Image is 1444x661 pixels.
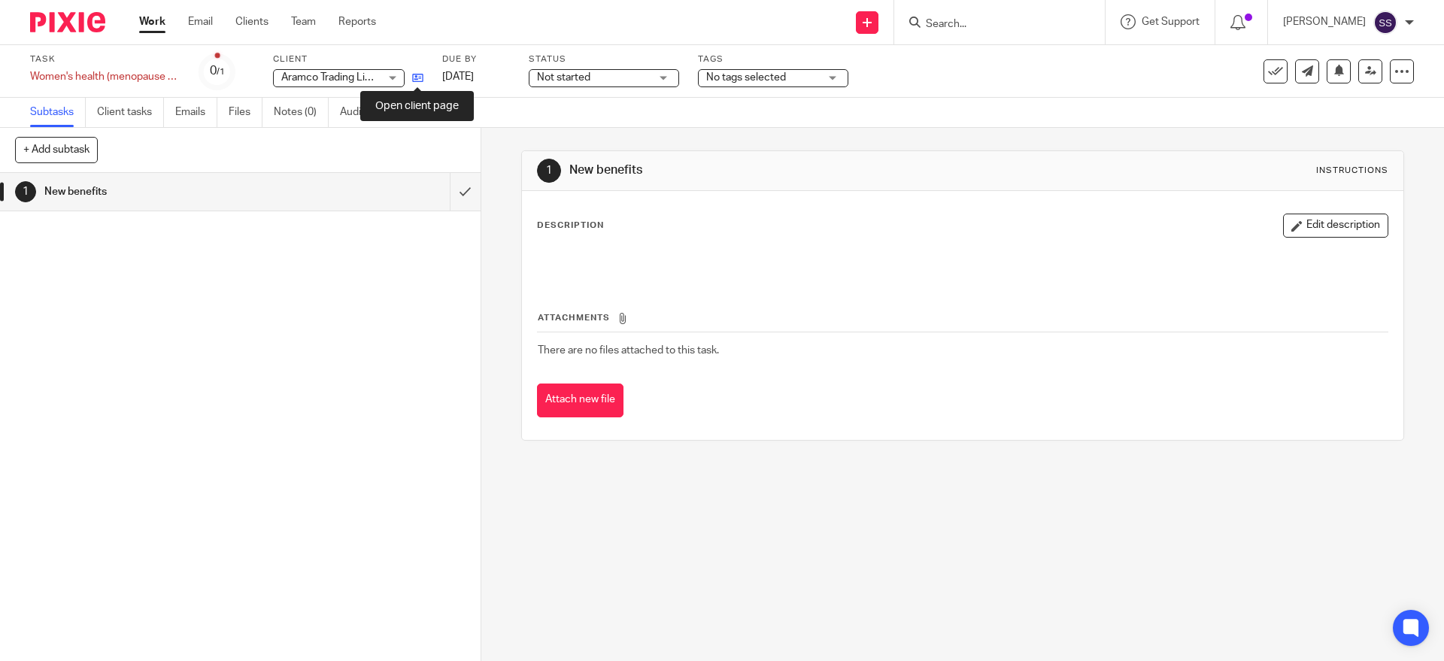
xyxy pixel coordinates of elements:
[1142,17,1200,27] span: Get Support
[538,345,719,356] span: There are no files attached to this task.
[217,68,225,76] small: /1
[273,53,423,65] label: Client
[924,18,1060,32] input: Search
[338,14,376,29] a: Reports
[15,137,98,162] button: + Add subtask
[210,62,225,80] div: 0
[1283,214,1388,238] button: Edit description
[281,72,392,83] span: Aramco Trading Limited
[30,69,180,84] div: Women&#39;s health (menopause and period plans)
[442,53,510,65] label: Due by
[706,72,786,83] span: No tags selected
[698,53,848,65] label: Tags
[30,98,86,127] a: Subtasks
[537,384,623,417] button: Attach new file
[139,14,165,29] a: Work
[30,69,180,84] div: Women's health (menopause and period plans)
[175,98,217,127] a: Emails
[44,180,305,203] h1: New benefits
[15,181,36,202] div: 1
[97,98,164,127] a: Client tasks
[569,162,995,178] h1: New benefits
[1373,11,1397,35] img: svg%3E
[188,14,213,29] a: Email
[537,159,561,183] div: 1
[274,98,329,127] a: Notes (0)
[442,71,474,82] span: [DATE]
[529,53,679,65] label: Status
[229,98,262,127] a: Files
[30,53,180,65] label: Task
[340,98,398,127] a: Audit logs
[1316,165,1388,177] div: Instructions
[235,14,268,29] a: Clients
[537,220,604,232] p: Description
[1283,14,1366,29] p: [PERSON_NAME]
[30,12,105,32] img: Pixie
[291,14,316,29] a: Team
[538,314,610,322] span: Attachments
[537,72,590,83] span: Not started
